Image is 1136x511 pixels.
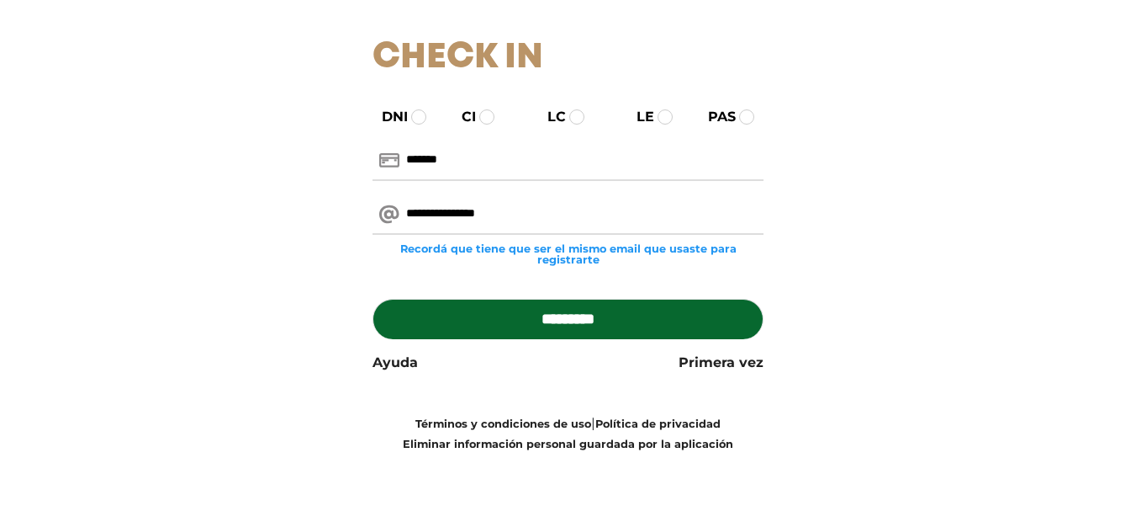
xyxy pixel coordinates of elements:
a: Términos y condiciones de uso [415,418,591,430]
a: Política de privacidad [595,418,721,430]
label: LC [532,107,566,127]
small: Recordá que tiene que ser el mismo email que usaste para registrarte [373,243,763,265]
label: DNI [367,107,408,127]
label: CI [446,107,476,127]
a: Primera vez [679,353,763,373]
a: Eliminar información personal guardada por la aplicación [403,438,733,450]
div: | [360,413,776,454]
h1: Check In [373,37,763,79]
label: PAS [693,107,736,127]
label: LE [621,107,654,127]
a: Ayuda [373,353,418,373]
